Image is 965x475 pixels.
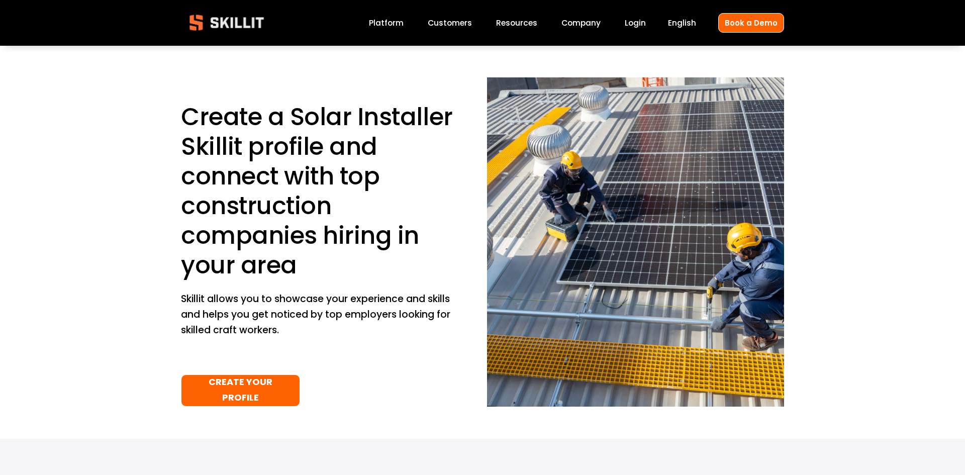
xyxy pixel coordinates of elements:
[625,16,646,30] a: Login
[718,13,784,33] a: Book a Demo
[181,292,453,338] p: Skillit allows you to showcase your experience and skills and helps you get noticed by top employ...
[668,16,696,30] div: language picker
[181,8,272,38] img: Skillit
[428,16,472,30] a: Customers
[561,16,601,30] a: Company
[369,16,404,30] a: Platform
[668,17,696,29] span: English
[181,102,453,280] h1: Create a Solar Installer Skillit profile and connect with top construction companies hiring in yo...
[496,16,537,30] a: folder dropdown
[181,374,300,407] a: CREATE YOUR PROFILE
[496,17,537,29] span: Resources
